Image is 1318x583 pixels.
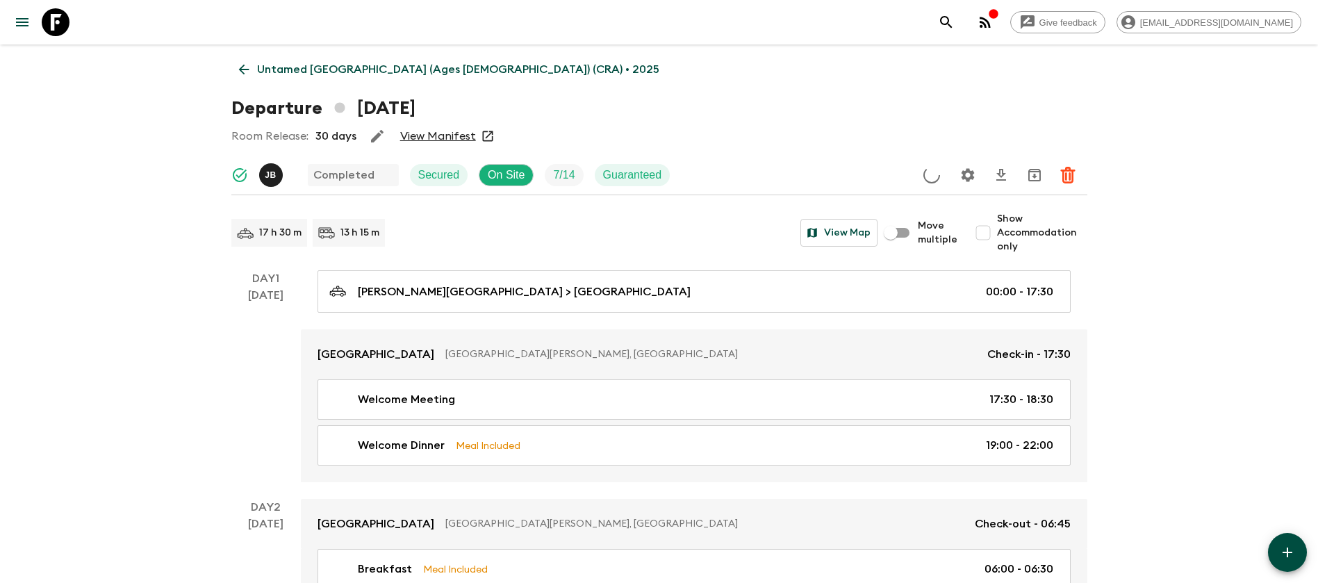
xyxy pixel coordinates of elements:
[231,95,415,122] h1: Departure [DATE]
[423,561,488,577] p: Meal Included
[975,516,1071,532] p: Check-out - 06:45
[479,164,534,186] div: On Site
[231,56,667,83] a: Untamed [GEOGRAPHIC_DATA] (Ages [DEMOGRAPHIC_DATA]) (CRA) • 2025
[8,8,36,36] button: menu
[358,284,691,300] p: [PERSON_NAME][GEOGRAPHIC_DATA] > [GEOGRAPHIC_DATA]
[1010,11,1105,33] a: Give feedback
[986,437,1053,454] p: 19:00 - 22:00
[231,167,248,183] svg: Synced Successfully
[301,329,1087,379] a: [GEOGRAPHIC_DATA][GEOGRAPHIC_DATA][PERSON_NAME], [GEOGRAPHIC_DATA]Check-in - 17:30
[231,270,301,287] p: Day 1
[313,167,374,183] p: Completed
[989,391,1053,408] p: 17:30 - 18:30
[231,128,308,145] p: Room Release:
[400,129,476,143] a: View Manifest
[231,499,301,516] p: Day 2
[1021,161,1048,189] button: Archive (Completed, Cancelled or Unsynced Departures only)
[445,347,976,361] p: [GEOGRAPHIC_DATA][PERSON_NAME], [GEOGRAPHIC_DATA]
[318,270,1071,313] a: [PERSON_NAME][GEOGRAPHIC_DATA] > [GEOGRAPHIC_DATA]00:00 - 17:30
[918,161,946,189] button: Update Price, Early Bird Discount and Costs
[358,437,445,454] p: Welcome Dinner
[918,219,958,247] span: Move multiple
[1054,161,1082,189] button: Delete
[1132,17,1301,28] span: [EMAIL_ADDRESS][DOMAIN_NAME]
[318,516,434,532] p: [GEOGRAPHIC_DATA]
[545,164,583,186] div: Trip Fill
[456,438,520,453] p: Meal Included
[445,517,964,531] p: [GEOGRAPHIC_DATA][PERSON_NAME], [GEOGRAPHIC_DATA]
[553,167,575,183] p: 7 / 14
[318,346,434,363] p: [GEOGRAPHIC_DATA]
[301,499,1087,549] a: [GEOGRAPHIC_DATA][GEOGRAPHIC_DATA][PERSON_NAME], [GEOGRAPHIC_DATA]Check-out - 06:45
[358,561,412,577] p: Breakfast
[318,425,1071,466] a: Welcome DinnerMeal Included19:00 - 22:00
[259,167,286,179] span: Joe Bernini
[259,226,302,240] p: 17 h 30 m
[603,167,662,183] p: Guaranteed
[410,164,468,186] div: Secured
[1117,11,1301,33] div: [EMAIL_ADDRESS][DOMAIN_NAME]
[358,391,455,408] p: Welcome Meeting
[488,167,525,183] p: On Site
[1032,17,1105,28] span: Give feedback
[932,8,960,36] button: search adventures
[418,167,460,183] p: Secured
[986,284,1053,300] p: 00:00 - 17:30
[340,226,379,240] p: 13 h 15 m
[257,61,659,78] p: Untamed [GEOGRAPHIC_DATA] (Ages [DEMOGRAPHIC_DATA]) (CRA) • 2025
[997,212,1087,254] span: Show Accommodation only
[985,561,1053,577] p: 06:00 - 06:30
[318,379,1071,420] a: Welcome Meeting17:30 - 18:30
[800,219,878,247] button: View Map
[248,287,283,482] div: [DATE]
[954,161,982,189] button: Settings
[987,346,1071,363] p: Check-in - 17:30
[987,161,1015,189] button: Download CSV
[315,128,356,145] p: 30 days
